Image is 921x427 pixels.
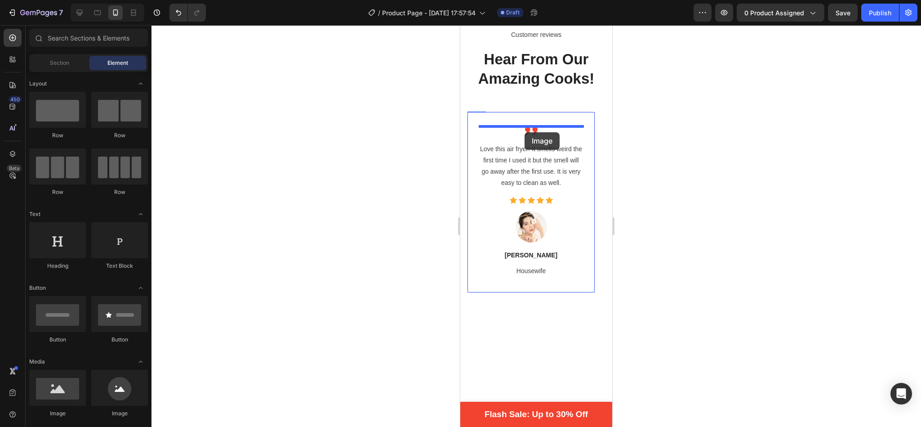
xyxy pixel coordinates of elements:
[29,284,46,292] span: Button
[869,8,891,18] div: Publish
[378,8,380,18] span: /
[29,210,40,218] span: Text
[7,165,22,172] div: Beta
[737,4,824,22] button: 0 product assigned
[29,358,45,366] span: Media
[91,409,148,418] div: Image
[91,131,148,139] div: Row
[59,7,63,18] p: 7
[836,9,850,17] span: Save
[91,262,148,270] div: Text Block
[29,409,86,418] div: Image
[460,25,612,427] iframe: Design area
[4,4,67,22] button: 7
[50,59,69,67] span: Section
[29,188,86,196] div: Row
[29,80,47,88] span: Layout
[133,281,148,295] span: Toggle open
[861,4,899,22] button: Publish
[29,262,86,270] div: Heading
[828,4,858,22] button: Save
[107,59,128,67] span: Element
[744,8,804,18] span: 0 product assigned
[169,4,206,22] div: Undo/Redo
[382,8,476,18] span: Product Page - [DATE] 17:57:54
[29,29,148,47] input: Search Sections & Elements
[133,207,148,221] span: Toggle open
[91,336,148,344] div: Button
[133,76,148,91] span: Toggle open
[9,96,22,103] div: 450
[29,131,86,139] div: Row
[133,355,148,369] span: Toggle open
[890,383,912,405] div: Open Intercom Messenger
[91,188,148,196] div: Row
[506,9,520,17] span: Draft
[29,336,86,344] div: Button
